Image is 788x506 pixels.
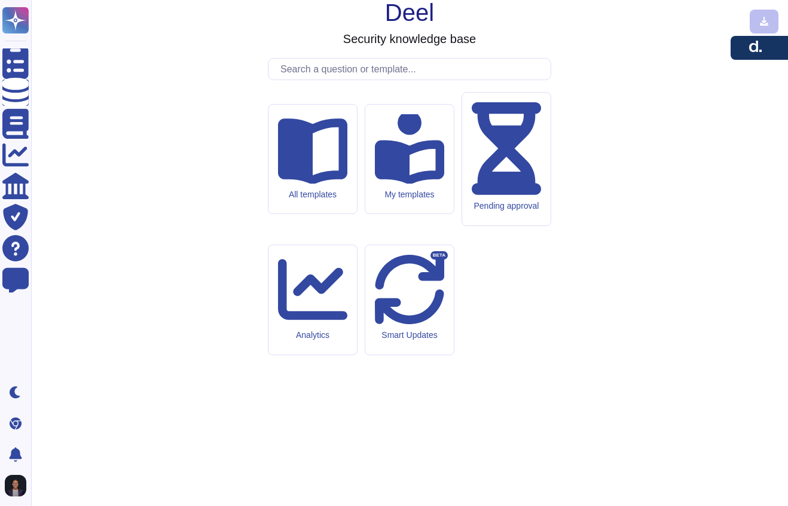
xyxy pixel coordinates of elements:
[375,330,444,340] div: Smart Updates
[5,475,26,496] img: user
[2,473,35,499] button: user
[278,190,347,200] div: All templates
[430,251,448,260] div: BETA
[472,201,541,211] div: Pending approval
[375,190,444,200] div: My templates
[343,32,476,46] h3: Security knowledge base
[278,330,347,340] div: Analytics
[274,59,551,80] input: Search a question or template...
